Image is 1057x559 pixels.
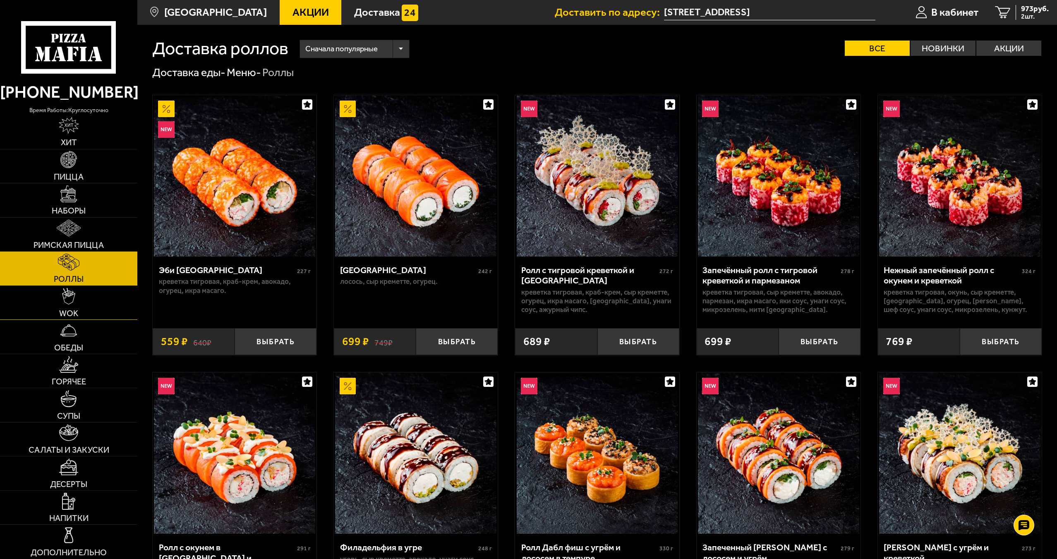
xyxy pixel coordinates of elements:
button: Выбрать [597,328,679,355]
img: Запеченный ролл Гурмэ с лососем и угрём [698,372,859,534]
img: Новинка [521,378,537,394]
a: НовинкаРолл с тигровой креветкой и Гуакамоле [515,95,679,257]
p: креветка тигровая, Сыр креметте, авокадо, пармезан, икра масаго, яки соус, унаги соус, микрозелен... [702,288,854,314]
span: Римская пицца [34,241,104,249]
span: Доставить по адресу: [555,7,664,18]
h1: Доставка роллов [152,40,288,58]
input: Ваш адрес доставки [664,5,875,20]
img: Новинка [702,101,719,117]
span: 278 г [841,268,854,275]
span: Горячее [52,377,86,386]
span: Хит [61,138,77,146]
div: Филадельфия в угре [340,542,476,553]
span: 973 руб. [1021,5,1049,13]
label: Акции [976,41,1041,56]
img: 15daf4d41897b9f0e9f617042186c801.svg [402,5,418,21]
button: Выбрать [416,328,498,355]
a: НовинкаЗапеченный ролл Гурмэ с лососем и угрём [697,372,860,534]
span: 273 г [1022,545,1035,552]
a: Меню- [227,66,261,79]
p: креветка тигровая, краб-крем, Сыр креметте, огурец, икра масаго, [GEOGRAPHIC_DATA], унаги соус, а... [521,288,673,314]
span: 769 ₽ [886,336,913,347]
img: Новинка [158,378,175,394]
span: 279 г [841,545,854,552]
span: 330 г [659,545,673,552]
img: Запечённый ролл с тигровой креветкой и пармезаном [698,95,859,257]
a: АкционныйФиладельфия в угре [334,372,498,534]
span: Акции [292,7,329,18]
span: 272 г [659,268,673,275]
span: 242 г [478,268,492,275]
div: Запечённый ролл с тигровой креветкой и пармезаном [702,265,839,286]
img: Ролл Дабл фиш с угрём и лососем в темпуре [517,372,678,534]
p: креветка тигровая, краб-крем, авокадо, огурец, икра масаго. [159,277,311,295]
img: Ролл с окунем в темпуре и лососем [154,372,315,534]
span: Салаты и закуски [29,446,109,454]
img: Акционный [158,101,175,117]
img: Новинка [521,101,537,117]
span: Супы [57,412,80,420]
span: Роллы [54,275,84,283]
button: Выбрать [779,328,860,355]
div: [GEOGRAPHIC_DATA] [340,265,476,276]
span: 248 г [478,545,492,552]
a: НовинкаРолл Дабл фиш с угрём и лососем в темпуре [515,372,679,534]
img: Акционный [340,378,356,394]
a: НовинкаРолл с окунем в темпуре и лососем [153,372,316,534]
a: АкционныйФиладельфия [334,95,498,257]
a: НовинкаНежный запечённый ролл с окунем и креветкой [878,95,1042,257]
span: 559 ₽ [161,336,188,347]
img: Ролл с тигровой креветкой и Гуакамоле [517,95,678,257]
img: Новинка [883,101,900,117]
span: 689 ₽ [523,336,550,347]
img: Новинка [702,378,719,394]
span: Наборы [52,206,86,215]
span: 699 ₽ [342,336,369,347]
img: Филадельфия в угре [335,372,496,534]
span: 324 г [1022,268,1035,275]
a: АкционныйНовинкаЭби Калифорния [153,95,316,257]
div: Эби [GEOGRAPHIC_DATA] [159,265,295,276]
span: Пицца [54,173,84,181]
span: Дополнительно [31,548,107,557]
span: WOK [59,309,78,317]
button: Выбрать [960,328,1042,355]
a: Доставка еды- [152,66,225,79]
img: Эби Калифорния [154,95,315,257]
span: В кабинет [931,7,979,18]
span: Десерты [50,480,87,488]
img: Ролл Калипсо с угрём и креветкой [879,372,1040,534]
img: Нежный запечённый ролл с окунем и креветкой [879,95,1040,257]
div: Роллы [262,65,294,80]
img: Филадельфия [335,95,496,257]
img: Новинка [883,378,900,394]
a: НовинкаРолл Калипсо с угрём и креветкой [878,372,1042,534]
div: Ролл с тигровой креветкой и [GEOGRAPHIC_DATA] [521,265,657,286]
p: креветка тигровая, окунь, Сыр креметте, [GEOGRAPHIC_DATA], огурец, [PERSON_NAME], шеф соус, унаги... [884,288,1035,314]
s: 640 ₽ [193,336,211,347]
span: 227 г [297,268,311,275]
p: лосось, Сыр креметте, огурец. [340,277,492,286]
span: [GEOGRAPHIC_DATA] [164,7,267,18]
div: Нежный запечённый ролл с окунем и креветкой [884,265,1020,286]
img: Акционный [340,101,356,117]
span: Сначала популярные [305,38,378,60]
span: 2 шт. [1021,13,1049,20]
span: Напитки [49,514,89,522]
span: 291 г [297,545,311,552]
span: Обеды [54,343,83,352]
img: Новинка [158,121,175,138]
span: 699 ₽ [705,336,731,347]
label: Новинки [911,41,976,56]
a: НовинкаЗапечённый ролл с тигровой креветкой и пармезаном [697,95,860,257]
s: 749 ₽ [374,336,393,347]
span: Доставка [354,7,400,18]
label: Все [845,41,910,56]
button: Выбрать [235,328,316,355]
